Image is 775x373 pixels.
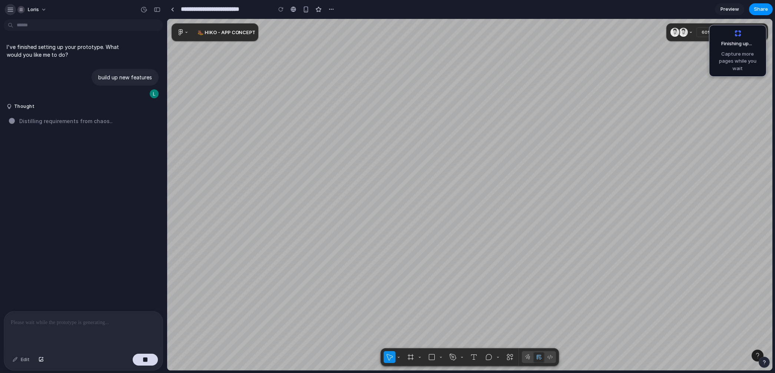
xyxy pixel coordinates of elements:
button: 🥾 HIKO - APP CONCEPT [30,9,88,17]
p: I've finished setting up your prototype. What would you like me to do? [7,43,130,59]
p: build up new features [98,73,152,81]
span: Distilling requirements from chaos .. [19,117,113,125]
span: Preview [721,6,739,13]
button: Share [749,3,773,15]
div: 60% [531,10,547,16]
button: loris [14,4,50,16]
span: Share [754,6,768,13]
span: Finishing up ... [716,40,752,47]
span: loris [28,6,39,13]
a: Preview [715,3,745,15]
button: 60% [529,8,554,19]
span: Capture more pages while you wait [714,50,762,72]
